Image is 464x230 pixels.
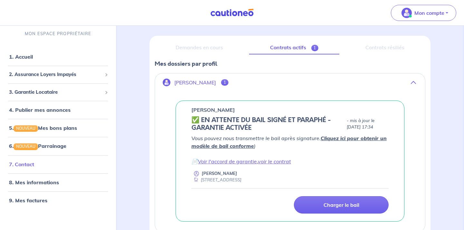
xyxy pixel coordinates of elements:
[9,161,34,168] a: 7. Contact
[9,143,66,149] a: 6.NOUVEAUParrainage
[311,45,319,51] span: 1
[347,118,389,130] p: - mis à jour le [DATE] 17:34
[202,170,237,177] p: [PERSON_NAME]
[191,106,235,114] p: [PERSON_NAME]
[191,177,241,183] div: [STREET_ADDRESS]
[9,125,77,131] a: 5.NOUVEAUMes bons plans
[258,158,291,165] a: voir le contrat
[198,158,257,165] a: Voir l'accord de garantie
[324,202,359,208] p: Charger le bail
[3,176,113,189] div: 8. Mes informations
[249,41,339,54] a: Contrats actifs1
[3,158,113,171] div: 7. Contact
[191,116,389,132] div: state: CONTRACT-SIGNED, Context: IN-LANDLORD,IS-GL-CAUTION-IN-LANDLORD
[294,196,389,214] a: Charger le bail
[191,116,344,132] h5: ✅️️️ EN ATTENTE DU BAIL SIGNÉ ET PARAPHÉ - GARANTIE ACTIVÉE
[3,69,113,81] div: 2. Assurance Loyers Impayés
[9,71,102,79] span: 2. Assurance Loyers Impayés
[9,197,47,204] a: 9. Mes factures
[3,140,113,153] div: 6.NOUVEAUParrainage
[3,194,113,207] div: 9. Mes factures
[174,80,216,86] p: [PERSON_NAME]
[3,51,113,63] div: 1. Accueil
[163,79,170,86] img: illu_account.svg
[191,135,387,149] em: Vous pouvez nous transmettre le bail après signature. )
[9,54,33,60] a: 1. Accueil
[391,5,456,21] button: illu_account_valid_menu.svgMon compte
[9,107,71,113] a: 4. Publier mes annonces
[208,9,256,17] img: Cautioneo
[3,104,113,117] div: 4. Publier mes annonces
[221,79,228,86] span: 1
[155,75,425,90] button: [PERSON_NAME]1
[9,89,102,96] span: 3. Garantie Locataire
[155,60,425,68] p: Mes dossiers par profil
[401,8,412,18] img: illu_account_valid_menu.svg
[3,86,113,99] div: 3. Garantie Locataire
[191,158,291,165] em: 📄 ,
[414,9,444,17] p: Mon compte
[25,31,91,37] p: MON ESPACE PROPRIÉTAIRE
[3,122,113,135] div: 5.NOUVEAUMes bons plans
[9,179,59,186] a: 8. Mes informations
